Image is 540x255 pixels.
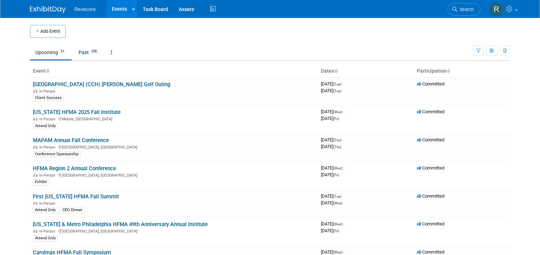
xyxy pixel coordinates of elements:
a: Sort by Start Date [334,68,338,74]
span: Revecore [74,6,96,12]
div: Attend Only [33,123,58,129]
span: [DATE] [321,137,343,142]
span: In-Person [39,145,57,150]
img: In-Person Event [33,89,37,93]
a: Sort by Participation Type [446,68,450,74]
img: In-Person Event [33,229,37,233]
div: Client Success [33,95,64,101]
span: - [344,221,345,227]
span: (Wed) [333,201,343,205]
a: [US_STATE] & Metro Philadelphia HFMA 49th Anniversary Annual Institute [33,221,208,228]
span: [DATE] [321,109,345,114]
a: Sort by Event Name [46,68,49,74]
span: [DATE] [321,116,339,121]
span: - [344,165,345,171]
a: [US_STATE] HFMA 2025 Fall Institute [33,109,121,115]
span: In-Person [39,229,57,234]
a: Past258 [73,46,104,59]
span: (Thu) [333,138,341,142]
span: In-Person [39,173,57,178]
span: Committed [417,221,444,227]
span: Committed [417,165,444,171]
div: [GEOGRAPHIC_DATA], [GEOGRAPHIC_DATA] [33,172,315,178]
div: Attend Only [33,207,58,213]
span: [DATE] [321,81,343,87]
th: Participation [414,65,510,77]
span: - [344,249,345,255]
span: Committed [417,193,444,199]
span: [DATE] [321,165,345,171]
div: Mobile, [GEOGRAPHIC_DATA] [33,116,315,121]
span: (Wed) [333,110,343,114]
span: [DATE] [321,88,341,93]
th: Event [30,65,318,77]
span: [DATE] [321,144,341,149]
div: Exhibit [33,179,49,185]
span: (Wed) [333,166,343,170]
span: (Tue) [333,194,341,198]
div: [GEOGRAPHIC_DATA], [GEOGRAPHIC_DATA] [33,144,315,150]
img: In-Person Event [33,201,37,205]
span: Committed [417,81,444,87]
span: [DATE] [321,249,345,255]
img: In-Person Event [33,117,37,120]
a: Upcoming31 [30,46,72,59]
span: Committed [417,137,444,142]
span: - [342,81,343,87]
button: Add Event [30,25,66,38]
span: (Tue) [333,89,341,93]
span: - [342,193,343,199]
span: [DATE] [321,228,339,233]
div: Conference Sponsorship [33,151,81,157]
a: [GEOGRAPHIC_DATA] (CCH) [PERSON_NAME] Golf Outing [33,81,170,88]
span: 31 [59,49,66,54]
div: Attend Only [33,235,58,241]
a: First [US_STATE] HFMA Fall Summit [33,193,119,200]
span: In-Person [39,89,57,94]
a: MAPAM Annual Fall Conference [33,137,109,144]
span: Committed [417,249,444,255]
span: Search [457,7,474,12]
span: 258 [89,49,99,54]
span: [DATE] [321,221,345,227]
img: In-Person Event [33,173,37,177]
span: - [344,109,345,114]
span: In-Person [39,201,57,206]
span: (Thu) [333,145,341,149]
span: (Fri) [333,117,339,121]
span: (Fri) [333,173,339,177]
span: (Wed) [333,222,343,226]
span: (Wed) [333,250,343,254]
span: [DATE] [321,200,343,205]
div: CEO Dinner [60,207,85,213]
span: (Fri) [333,229,339,233]
img: In-Person Event [33,145,37,149]
a: HFMA Region 2 Annual Conference [33,165,116,172]
div: [GEOGRAPHIC_DATA], [GEOGRAPHIC_DATA] [33,228,315,234]
span: In-Person [39,117,57,121]
span: - [342,137,343,142]
span: [DATE] [321,193,343,199]
th: Dates [318,65,414,77]
span: (Tue) [333,82,341,86]
img: ExhibitDay [30,6,66,13]
a: Search [448,3,480,16]
span: [DATE] [321,172,339,177]
img: Rachael Sires [490,2,503,16]
span: Committed [417,109,444,114]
